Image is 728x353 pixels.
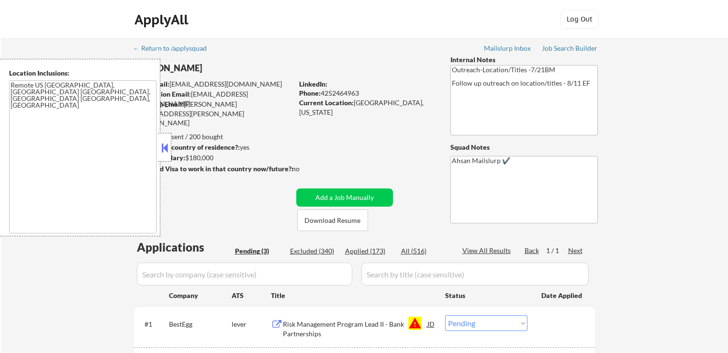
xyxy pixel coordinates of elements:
[568,246,583,255] div: Next
[290,246,338,256] div: Excluded (340)
[271,291,436,300] div: Title
[169,291,232,300] div: Company
[345,246,393,256] div: Applied (173)
[462,246,514,255] div: View All Results
[235,246,283,256] div: Pending (3)
[292,164,319,174] div: no
[283,320,427,338] div: Risk Management Program Lead II - Bank Partnerships
[450,143,598,152] div: Squad Notes
[134,11,191,28] div: ApplyAll
[134,165,293,173] strong: Will need Visa to work in that country now/future?:
[445,287,527,304] div: Status
[546,246,568,255] div: 1 / 1
[299,98,435,117] div: [GEOGRAPHIC_DATA], [US_STATE]
[134,62,331,74] div: [PERSON_NAME]
[299,88,435,98] div: 4252464963
[426,315,436,332] div: JD
[134,89,293,108] div: [EMAIL_ADDRESS][DOMAIN_NAME]
[542,44,598,54] a: Job Search Builder
[401,246,449,256] div: All (516)
[361,263,589,286] input: Search by title (case sensitive)
[542,45,598,52] div: Job Search Builder
[408,317,422,330] button: warning
[299,89,321,97] strong: Phone:
[484,45,532,52] div: Mailslurp Inbox
[9,68,157,78] div: Location Inclusions:
[232,291,271,300] div: ATS
[296,188,393,207] button: Add a Job Manually
[134,132,293,142] div: 173 sent / 200 bought
[137,263,352,286] input: Search by company (case sensitive)
[169,320,232,329] div: BestEgg
[560,10,599,29] button: Log Out
[134,153,293,163] div: $180,000
[450,55,598,65] div: Internal Notes
[525,246,540,255] div: Back
[134,99,293,128] div: [PERSON_NAME][EMAIL_ADDRESS][PERSON_NAME][DOMAIN_NAME]
[232,320,271,329] div: lever
[299,80,327,88] strong: LinkedIn:
[133,45,216,52] div: ← Return to /applysquad
[134,143,290,152] div: yes
[541,291,583,300] div: Date Applied
[484,44,532,54] a: Mailslurp Inbox
[145,320,161,329] div: #1
[297,210,368,231] button: Download Resume
[133,44,216,54] a: ← Return to /applysquad
[134,143,240,151] strong: Can work in country of residence?:
[134,79,293,89] div: [EMAIL_ADDRESS][DOMAIN_NAME]
[299,99,354,107] strong: Current Location:
[137,242,232,253] div: Applications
